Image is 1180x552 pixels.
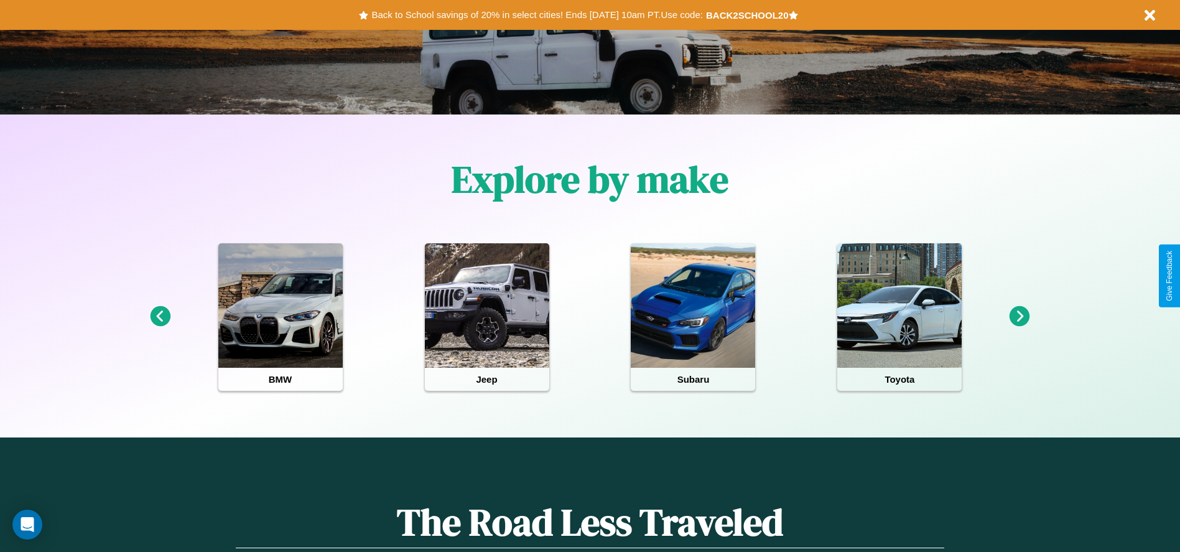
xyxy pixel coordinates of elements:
[218,368,343,391] h4: BMW
[425,368,549,391] h4: Jeep
[631,368,755,391] h4: Subaru
[12,510,42,540] div: Open Intercom Messenger
[837,368,962,391] h4: Toyota
[368,6,705,24] button: Back to School savings of 20% in select cities! Ends [DATE] 10am PT.Use code:
[236,497,944,548] h1: The Road Less Traveled
[452,154,728,205] h1: Explore by make
[1165,251,1174,301] div: Give Feedback
[706,10,789,21] b: BACK2SCHOOL20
